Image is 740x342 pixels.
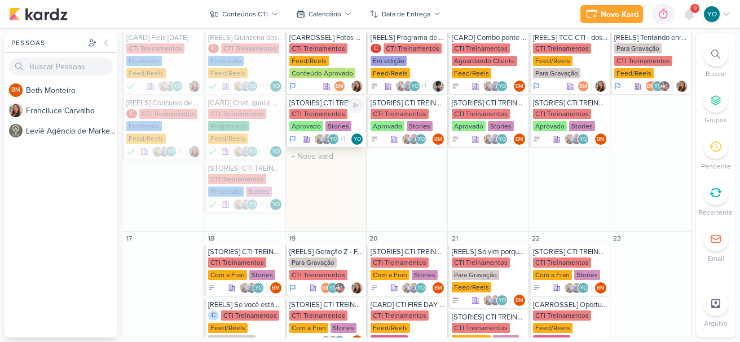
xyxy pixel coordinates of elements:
[514,81,525,92] div: Beth Monteiro
[258,147,264,156] span: +1
[371,109,429,119] div: CTI Treinamentos
[597,137,605,143] p: BM
[483,81,494,92] img: Franciluce Carvalho
[452,270,499,280] div: Para Gravação
[514,134,525,145] div: Beth Monteiro
[336,84,343,90] p: BM
[246,186,272,197] div: Stories
[208,121,249,131] div: Programado
[239,282,250,294] img: Franciluce Carvalho
[270,146,281,157] div: Responsável: Yasmin Oliveira
[533,257,591,268] div: CTI Treinamentos
[371,99,445,108] div: [STORIES] CTI TREINAMENTOS
[325,121,351,131] div: Stories
[208,81,217,92] div: Finalizado
[126,33,201,42] div: [CARD] Feliz dia dos pais
[328,134,339,145] div: Yasmin Oliveira
[258,200,264,209] span: +1
[614,68,654,78] div: Feed/Reels
[530,233,541,244] div: 22
[595,134,606,145] div: Beth Monteiro
[488,121,514,131] div: Stories
[412,270,438,280] div: Stories
[26,85,117,96] div: B e t h M o n t e i r o
[249,84,256,90] p: YO
[417,137,425,143] p: YO
[597,286,605,291] p: BM
[270,199,281,210] div: Responsável: Yasmin Oliveira
[330,137,337,143] p: YO
[483,134,510,145] div: Colaboradores: Franciluce Carvalho, Guilherme Savio, Yasmin Oliveira
[452,323,510,333] div: CTI Treinamentos
[645,81,657,92] div: Beth Monteiro
[533,323,572,333] div: Feed/Reels
[580,137,587,143] p: YO
[314,134,325,145] img: Franciluce Carvalho
[701,161,731,171] p: Pendente
[331,323,356,333] div: Stories
[433,81,444,92] img: Arthur Branze
[408,134,420,145] img: Guilherme Savio
[564,134,592,145] div: Colaboradores: Franciluce Carvalho, Guilherme Savio, Yasmin Oliveira
[208,174,266,184] div: CTI Treinamentos
[246,282,257,294] img: Guilherme Savio
[320,282,348,294] div: Colaboradores: Beth Monteiro, Yasmin Oliveira, cti direção
[452,257,510,268] div: CTI Treinamentos
[452,56,517,66] div: Aguardando Cliente
[693,4,697,13] span: 9
[221,43,279,54] div: CTI Treinamentos
[614,33,689,42] div: [REELS] Tentando enrolar o professor para ele não passar prova.
[158,81,186,92] div: Colaboradores: Franciluce Carvalho, Guilherme Savio, Yasmin Oliveira
[239,282,267,294] div: Colaboradores: Franciluce Carvalho, Guilherme Savio, Yasmin Oliveira
[371,56,407,66] div: Em edição
[208,44,219,53] div: C
[707,9,717,19] p: YO
[676,81,688,92] div: Responsável: Franciluce Carvalho
[533,310,591,321] div: CTI Treinamentos
[287,233,298,244] div: 19
[533,121,567,131] div: Aprovado
[496,295,508,306] div: Yasmin Oliveira
[152,146,186,157] div: Colaboradores: Franciluce Carvalho, Guilherme Savio, Yasmin Oliveira, Arthur Branze
[371,284,378,292] div: A Fazer
[516,137,523,143] p: BM
[270,81,281,92] div: Yasmin Oliveira
[126,146,135,157] div: Finalizado
[533,99,607,108] div: [STORIES] CTI TREINAMENTOS
[578,81,589,92] div: Beth Monteiro
[233,199,267,210] div: Colaboradores: Franciluce Carvalho, Guilherme Savio, Yasmin Oliveira, cti direção
[652,81,663,92] div: Yasmin Oliveira
[240,81,251,92] img: Guilherme Savio
[334,282,345,294] img: cti direção
[499,137,506,143] p: YO
[334,81,348,92] div: Colaboradores: Beth Monteiro
[407,121,433,131] div: Stories
[415,134,426,145] div: Yasmin Oliveira
[289,109,347,119] div: CTI Treinamentos
[233,81,244,92] img: Franciluce Carvalho
[208,270,247,280] div: Com a Fran
[289,82,296,91] div: Em Andamento
[208,68,248,78] div: Feed/Reels
[564,134,575,145] img: Franciluce Carvalho
[258,82,264,91] span: +1
[514,134,525,145] div: Responsável: Beth Monteiro
[452,33,526,42] div: [CARD] Combo ponte + empilhadeira
[233,199,244,210] img: Franciluce Carvalho
[288,149,364,163] input: + Novo kard
[564,282,592,294] div: Colaboradores: Franciluce Carvalho, Guilherme Savio, Yasmin Oliveira
[496,134,508,145] div: Yasmin Oliveira
[371,300,445,309] div: [CARD] CTI FIRE DAY - nova data
[329,286,337,291] p: YO
[533,247,607,256] div: [STORIES] CTI TREINAMENTOS
[126,81,135,92] div: Finalizado
[578,134,589,145] div: Yasmin Oliveira
[165,81,176,92] img: Guilherme Savio
[208,323,248,333] div: Feed/Reels
[208,186,244,197] div: Finalizado
[417,286,425,291] p: YO
[708,254,724,264] p: Email
[152,146,163,157] img: Franciluce Carvalho
[533,56,572,66] div: Feed/Reels
[595,282,606,294] div: Beth Monteiro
